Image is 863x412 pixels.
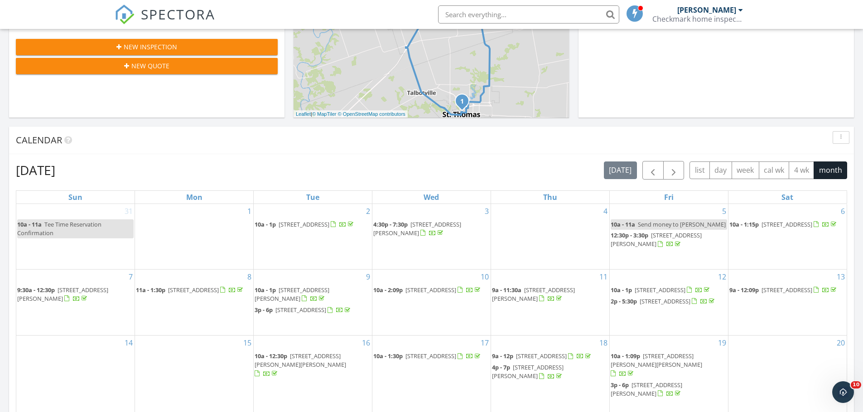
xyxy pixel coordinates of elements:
[115,5,135,24] img: The Best Home Inspection Software - Spectora
[492,352,593,360] a: 9a - 12p [STREET_ADDRESS]
[491,204,609,269] td: Go to September 4, 2025
[611,381,682,398] span: [STREET_ADDRESS][PERSON_NAME]
[372,269,491,335] td: Go to September 10, 2025
[728,269,847,335] td: Go to September 13, 2025
[780,191,795,204] a: Saturday
[814,161,847,179] button: month
[832,381,854,403] iframe: Intercom live chat
[136,286,165,294] span: 11a - 1:30p
[16,58,278,74] button: New Quote
[279,220,329,228] span: [STREET_ADDRESS]
[728,204,847,269] td: Go to September 6, 2025
[246,270,253,284] a: Go to September 8, 2025
[729,220,759,228] span: 10a - 1:15p
[479,270,491,284] a: Go to September 10, 2025
[338,111,405,117] a: © OpenStreetMap contributors
[127,270,135,284] a: Go to September 7, 2025
[716,336,728,350] a: Go to September 19, 2025
[835,270,847,284] a: Go to September 13, 2025
[296,111,311,117] a: Leaflet
[677,5,736,14] div: [PERSON_NAME]
[611,381,629,389] span: 3p - 6p
[729,285,846,296] a: 9a - 12:09p [STREET_ADDRESS]
[662,191,675,204] a: Friday
[275,306,326,314] span: [STREET_ADDRESS]
[373,220,461,237] span: [STREET_ADDRESS][PERSON_NAME]
[611,296,727,307] a: 2p - 5:30p [STREET_ADDRESS]
[312,111,337,117] a: © MapTiler
[759,161,790,179] button: cal wk
[255,286,276,294] span: 10a - 1p
[373,219,490,239] a: 4:30p - 7:30p [STREET_ADDRESS][PERSON_NAME]
[611,351,727,379] a: 10a - 1:09p [STREET_ADDRESS][PERSON_NAME][PERSON_NAME]
[732,161,759,179] button: week
[492,362,608,382] a: 4p - 7p [STREET_ADDRESS][PERSON_NAME]
[372,204,491,269] td: Go to September 3, 2025
[255,220,355,228] a: 10a - 1p [STREET_ADDRESS]
[422,191,441,204] a: Wednesday
[609,204,728,269] td: Go to September 5, 2025
[131,61,169,71] span: New Quote
[124,42,177,52] span: New Inspection
[611,352,702,369] span: [STREET_ADDRESS][PERSON_NAME][PERSON_NAME]
[255,352,287,360] span: 10a - 12:30p
[729,286,838,294] a: 9a - 12:09p [STREET_ADDRESS]
[254,204,372,269] td: Go to September 2, 2025
[762,286,812,294] span: [STREET_ADDRESS]
[255,351,371,379] a: 10a - 12:30p [STREET_ADDRESS][PERSON_NAME][PERSON_NAME]
[611,297,716,305] a: 2p - 5:30p [STREET_ADDRESS]
[462,101,468,106] div: 66 St Catharine St, St. Thomas, ON N5P 1S7
[135,269,254,335] td: Go to September 8, 2025
[611,352,702,377] a: 10a - 1:09p [STREET_ADDRESS][PERSON_NAME][PERSON_NAME]
[255,219,371,230] a: 10a - 1p [STREET_ADDRESS]
[373,286,403,294] span: 10a - 2:09p
[438,5,619,24] input: Search everything...
[255,306,352,314] a: 3p - 6p [STREET_ADDRESS]
[492,286,575,303] a: 9a - 11:30a [STREET_ADDRESS][PERSON_NAME]
[492,363,564,380] span: [STREET_ADDRESS][PERSON_NAME]
[663,161,685,180] button: Next month
[123,336,135,350] a: Go to September 14, 2025
[611,352,640,360] span: 10a - 1:09p
[604,161,637,179] button: [DATE]
[255,220,276,228] span: 10a - 1p
[241,336,253,350] a: Go to September 15, 2025
[255,352,346,369] span: [STREET_ADDRESS][PERSON_NAME][PERSON_NAME]
[652,14,743,24] div: Checkmark home inspections Inc.
[16,134,62,146] span: Calendar
[611,297,637,305] span: 2p - 5:30p
[851,381,861,388] span: 10
[729,219,846,230] a: 10a - 1:15p [STREET_ADDRESS]
[373,286,482,294] a: 10a - 2:09p [STREET_ADDRESS]
[635,286,685,294] span: [STREET_ADDRESS]
[516,352,567,360] span: [STREET_ADDRESS]
[729,286,759,294] span: 9a - 12:09p
[611,380,727,399] a: 3p - 6p [STREET_ADDRESS][PERSON_NAME]
[246,204,253,218] a: Go to September 1, 2025
[611,286,632,294] span: 10a - 1p
[136,286,245,294] a: 11a - 1:30p [STREET_ADDRESS]
[835,336,847,350] a: Go to September 20, 2025
[255,286,329,303] span: [STREET_ADDRESS][PERSON_NAME]
[611,231,702,248] a: 12:30p - 3:30p [STREET_ADDRESS][PERSON_NAME]
[373,220,408,228] span: 4:30p - 7:30p
[716,270,728,284] a: Go to September 12, 2025
[373,352,482,360] a: 10a - 1:30p [STREET_ADDRESS]
[373,220,461,237] a: 4:30p - 7:30p [STREET_ADDRESS][PERSON_NAME]
[123,204,135,218] a: Go to August 31, 2025
[168,286,219,294] span: [STREET_ADDRESS]
[405,286,456,294] span: [STREET_ADDRESS]
[492,285,608,304] a: 9a - 11:30a [STREET_ADDRESS][PERSON_NAME]
[729,220,838,228] a: 10a - 1:15p [STREET_ADDRESS]
[611,381,682,398] a: 3p - 6p [STREET_ADDRESS][PERSON_NAME]
[492,363,510,371] span: 4p - 7p
[598,336,609,350] a: Go to September 18, 2025
[141,5,215,24] span: SPECTORA
[373,285,490,296] a: 10a - 2:09p [STREET_ADDRESS]
[460,99,464,105] i: 1
[16,161,55,179] h2: [DATE]
[255,285,371,304] a: 10a - 1p [STREET_ADDRESS][PERSON_NAME]
[789,161,814,179] button: 4 wk
[492,352,513,360] span: 9a - 12p
[405,352,456,360] span: [STREET_ADDRESS]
